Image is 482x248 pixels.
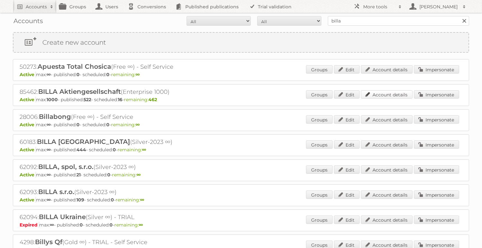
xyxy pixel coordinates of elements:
p: max: - published: - scheduled: - [20,172,462,178]
span: Billabong [39,113,71,120]
a: Account details [361,115,413,124]
a: Account details [361,216,413,224]
strong: 21 [76,172,81,178]
strong: ∞ [47,72,51,77]
a: Groups [306,90,333,99]
a: Groups [306,65,333,74]
strong: ∞ [140,197,144,203]
a: Impersonate [414,216,459,224]
span: Billys Qf [35,238,62,246]
a: Impersonate [414,90,459,99]
a: Edit [334,90,360,99]
a: Account details [361,65,413,74]
span: remaining: [124,97,157,102]
h2: 60183: (Silver-2023 ∞) [20,138,244,146]
strong: ∞ [136,122,140,128]
p: max: - published: - scheduled: - [20,222,462,228]
strong: ∞ [136,172,141,178]
a: Groups [306,140,333,149]
strong: 0 [106,122,110,128]
p: max: - published: - scheduled: - [20,122,462,128]
p: max: - published: - scheduled: - [20,147,462,153]
a: Account details [361,140,413,149]
strong: 0 [76,72,80,77]
a: Groups [306,216,333,224]
h2: More tools [363,4,395,10]
h2: 28006: (Free ∞) - Self Service [20,113,244,121]
span: Active [20,147,36,153]
strong: ∞ [47,172,51,178]
a: Groups [306,190,333,199]
span: Apuesta Total Chosica [38,63,111,70]
span: BILLA Aktiengesellschaft [38,88,121,95]
strong: 0 [110,222,113,228]
a: Edit [334,165,360,174]
a: Impersonate [414,165,459,174]
span: BILLA s.r.o. [38,188,74,196]
strong: ∞ [47,122,51,128]
strong: 0 [111,197,114,203]
span: remaining: [118,147,146,153]
strong: 0 [113,147,116,153]
strong: 522 [83,97,91,102]
a: Edit [334,65,360,74]
strong: 109 [76,197,84,203]
strong: 1000 [47,97,58,102]
span: Active [20,97,36,102]
strong: 0 [106,72,110,77]
p: max: - published: - scheduled: - [20,197,462,203]
h2: 62094: (Silver ∞) - TRIAL [20,213,244,221]
span: remaining: [112,172,141,178]
strong: 0 [80,222,83,228]
p: max: - published: - scheduled: - [20,72,462,77]
span: BILLA [GEOGRAPHIC_DATA] [37,138,130,146]
a: Impersonate [414,190,459,199]
span: Active [20,172,36,178]
span: Active [20,72,36,77]
strong: ∞ [139,222,143,228]
span: remaining: [114,222,143,228]
a: Account details [361,90,413,99]
span: remaining: [116,197,144,203]
a: Edit [334,115,360,124]
a: Edit [334,216,360,224]
a: Account details [361,165,413,174]
h2: 62092: (Silver-2023 ∞) [20,163,244,171]
strong: ∞ [47,147,51,153]
span: remaining: [111,72,140,77]
strong: 0 [76,122,80,128]
p: max: - published: - scheduled: - [20,97,462,102]
a: Impersonate [414,140,459,149]
a: Impersonate [414,115,459,124]
strong: 16 [118,97,122,102]
a: Edit [334,140,360,149]
strong: ∞ [47,197,51,203]
span: Active [20,122,36,128]
span: BILLA, spol, s.r.o. [38,163,93,171]
h2: 4298: (Gold ∞) - TRIAL - Self Service [20,238,244,246]
strong: 462 [148,97,157,102]
a: Create new account [13,33,469,52]
a: Edit [334,190,360,199]
a: Groups [306,165,333,174]
h2: 62093: (Silver-2023 ∞) [20,188,244,196]
h2: [PERSON_NAME] [418,4,460,10]
strong: 0 [107,172,110,178]
a: Account details [361,190,413,199]
strong: ∞ [142,147,146,153]
span: BILLA Ukraine [39,213,86,221]
span: Expired [20,222,39,228]
h2: 85462: (Enterprise 1000) [20,88,244,96]
h2: Accounts [26,4,47,10]
h2: 50273: (Free ∞) - Self Service [20,63,244,71]
a: Impersonate [414,65,459,74]
strong: ∞ [50,222,54,228]
strong: ∞ [136,72,140,77]
span: Active [20,197,36,203]
a: Groups [306,115,333,124]
span: remaining: [111,122,140,128]
strong: 444 [76,147,86,153]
